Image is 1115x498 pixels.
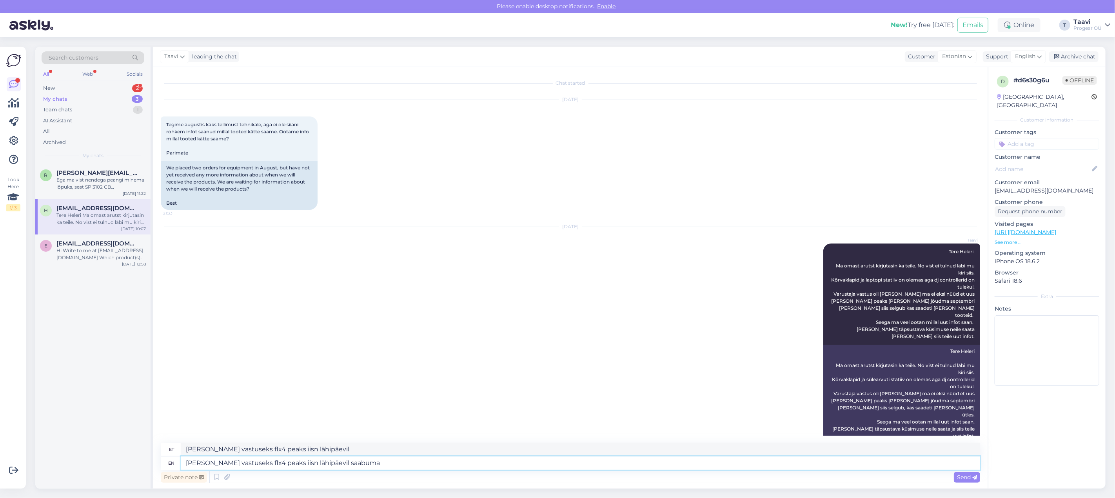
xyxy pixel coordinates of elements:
[995,257,1099,265] p: iPhone OS 18.6.2
[121,226,146,232] div: [DATE] 10:07
[995,293,1099,300] div: Extra
[132,84,143,92] div: 2
[957,18,988,33] button: Emails
[122,261,146,267] div: [DATE] 12:58
[957,474,977,481] span: Send
[43,138,66,146] div: Archived
[82,152,104,159] span: My chats
[905,53,935,61] div: Customer
[161,96,980,103] div: [DATE]
[169,443,174,456] div: et
[995,206,1066,217] div: Request phone number
[125,69,144,79] div: Socials
[998,18,1041,32] div: Online
[123,191,146,196] div: [DATE] 11:22
[6,176,20,211] div: Look Here
[133,106,143,114] div: 1
[161,80,980,87] div: Chat started
[1062,76,1097,85] span: Offline
[995,249,1099,257] p: Operating system
[995,116,1099,124] div: Customer information
[6,204,20,211] div: 1 / 3
[891,21,908,29] b: New!
[831,249,976,339] span: Tere Heleri Ma omast arutst kirjutasin ka teile. No vist ei tulnud läbi mu kiri siis. Kõrvaklapid...
[43,106,72,114] div: Team chats
[166,122,310,156] span: Tegime augustis kaks tellimust tehnikale, aga ei ole siiani rohkem infot saanud millal tooted kät...
[995,128,1099,136] p: Customer tags
[161,223,980,230] div: [DATE]
[163,210,192,216] span: 21:33
[44,172,48,178] span: r
[49,54,98,62] span: Search customers
[995,138,1099,150] input: Add a tag
[995,277,1099,285] p: Safari 18.6
[43,127,50,135] div: All
[995,165,1090,173] input: Add name
[995,239,1099,246] p: See more ...
[56,247,146,261] div: Hi Write to me at [EMAIL_ADDRESS][DOMAIN_NAME] Which product(s) do you want and send me a picture...
[948,237,978,243] span: Taavi
[1073,25,1102,31] div: Progear OÜ
[56,205,138,212] span: Heleri.tahtre@gmail.com
[995,269,1099,277] p: Browser
[1001,78,1005,84] span: d
[181,456,980,470] textarea: [PERSON_NAME] vastuseks flx4 peaks iisn lähipäevil saabuma
[983,53,1008,61] div: Support
[44,207,48,213] span: H
[1049,51,1099,62] div: Archive chat
[56,176,146,191] div: Ega ma vist nendega peangi minema lõpuks, sest SP 3102 CB [PERSON_NAME] T7V'[PERSON_NAME] ära. Te...
[823,345,980,443] div: Tere Heleri Ma omast arutst kirjutasin ka teile. No vist ei tulnud läbi mu kiri siis. Kõrvaklapid...
[1015,52,1035,61] span: English
[164,52,178,61] span: Taavi
[995,220,1099,228] p: Visited pages
[995,198,1099,206] p: Customer phone
[132,95,143,103] div: 3
[56,169,138,176] span: rene.rumberg@gmail.com
[1073,19,1102,25] div: Taavi
[995,153,1099,161] p: Customer name
[995,187,1099,195] p: [EMAIL_ADDRESS][DOMAIN_NAME]
[189,53,237,61] div: leading the chat
[81,69,95,79] div: Web
[43,84,55,92] div: New
[995,178,1099,187] p: Customer email
[6,53,21,68] img: Askly Logo
[161,161,318,210] div: We placed two orders for equipment in August, but have not yet received any more information abou...
[44,243,47,249] span: e
[161,472,207,483] div: Private note
[1059,20,1070,31] div: T
[997,93,1091,109] div: [GEOGRAPHIC_DATA], [GEOGRAPHIC_DATA]
[42,69,51,79] div: All
[1073,19,1110,31] a: TaaviProgear OÜ
[56,212,146,226] div: Tere Heleri Ma omast arutst kirjutasin ka teile. No vist ei tulnud läbi mu kiri siis. Kõrvaklapid...
[942,52,966,61] span: Estonian
[43,117,72,125] div: AI Assistant
[995,229,1056,236] a: [URL][DOMAIN_NAME]
[1013,76,1062,85] div: # d6s30g6u
[169,456,175,470] div: en
[595,3,618,10] span: Enable
[181,443,980,456] textarea: [PERSON_NAME] vastuseks flx4 peaks iisn lähipäevil
[43,95,67,103] div: My chats
[891,20,954,30] div: Try free [DATE]:
[56,240,138,247] span: egorelectionaire@gmail.com
[995,305,1099,313] p: Notes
